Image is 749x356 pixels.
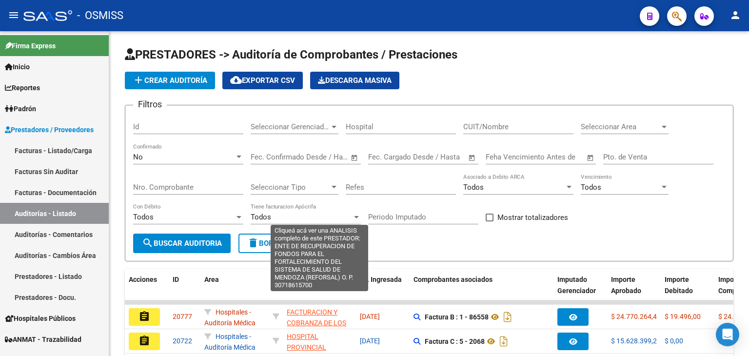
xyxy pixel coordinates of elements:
[251,122,330,131] span: Seleccionar Gerenciador
[5,61,30,72] span: Inicio
[661,269,714,312] datatable-header-cell: Importe Debitado
[173,313,192,320] span: 20777
[247,239,317,248] span: Borrar Filtros
[142,239,222,248] span: Buscar Auditoria
[360,276,402,283] span: Fc. Ingresada
[5,40,56,51] span: Firma Express
[204,308,256,327] span: Hospitales - Auditoría Médica
[287,307,352,327] div: - 30715497456
[287,331,352,352] div: - 33685444459
[665,337,683,345] span: $ 0,00
[410,269,553,312] datatable-header-cell: Comprobantes asociados
[467,152,478,163] button: Open calendar
[360,313,380,320] span: [DATE]
[310,72,399,89] button: Descarga Masiva
[238,234,326,253] button: Borrar Filtros
[611,276,641,295] span: Importe Aprobado
[173,337,192,345] span: 20722
[251,153,290,161] input: Fecha inicio
[142,237,154,249] mat-icon: search
[204,333,256,352] span: Hospitales - Auditoría Médica
[138,311,150,322] mat-icon: assignment
[125,72,215,89] button: Crear Auditoría
[133,76,207,85] span: Crear Auditoría
[318,76,392,85] span: Descarga Masiva
[665,313,701,320] span: $ 19.496,00
[200,269,269,312] datatable-header-cell: Area
[356,269,410,312] datatable-header-cell: Fc. Ingresada
[204,276,219,283] span: Area
[230,76,295,85] span: Exportar CSV
[251,213,271,221] span: Todos
[133,74,144,86] mat-icon: add
[425,337,485,345] strong: Factura C : 5 - 2068
[283,269,356,312] datatable-header-cell: Razon Social
[414,276,493,283] span: Comprobantes asociados
[299,153,346,161] input: Fecha fin
[230,74,242,86] mat-icon: cloud_download
[5,124,94,135] span: Prestadores / Proveedores
[729,9,741,21] mat-icon: person
[125,269,169,312] datatable-header-cell: Acciones
[133,98,167,111] h3: Filtros
[611,337,661,345] span: $ 15.628.399,20
[169,269,200,312] datatable-header-cell: ID
[581,183,601,192] span: Todos
[557,276,596,295] span: Imputado Gerenciador
[173,276,179,283] span: ID
[251,183,330,192] span: Seleccionar Tipo
[222,72,303,89] button: Exportar CSV
[501,309,514,325] i: Descargar documento
[133,153,143,161] span: No
[607,269,661,312] datatable-header-cell: Importe Aprobado
[5,334,81,345] span: ANMAT - Trazabilidad
[716,323,739,346] div: Open Intercom Messenger
[247,237,259,249] mat-icon: delete
[581,122,660,131] span: Seleccionar Area
[133,234,231,253] button: Buscar Auditoria
[665,276,693,295] span: Importe Debitado
[497,212,568,223] span: Mostrar totalizadores
[5,103,36,114] span: Padrón
[5,82,40,93] span: Reportes
[133,213,154,221] span: Todos
[349,152,360,163] button: Open calendar
[425,313,489,321] strong: Factura B : 1 - 86558
[585,152,596,163] button: Open calendar
[360,337,380,345] span: [DATE]
[77,5,123,26] span: - OSMISS
[8,9,20,21] mat-icon: menu
[5,313,76,324] span: Hospitales Públicos
[416,153,464,161] input: Fecha fin
[368,153,408,161] input: Fecha inicio
[611,313,661,320] span: $ 24.770.264,45
[553,269,607,312] datatable-header-cell: Imputado Gerenciador
[138,335,150,347] mat-icon: assignment
[287,308,346,349] span: FACTURACION Y COBRANZA DE LOS EFECTORES PUBLICOS S.E.
[310,72,399,89] app-download-masive: Descarga masiva de comprobantes (adjuntos)
[129,276,157,283] span: Acciones
[287,276,327,283] span: Razon Social
[497,334,510,349] i: Descargar documento
[125,48,457,61] span: PRESTADORES -> Auditoría de Comprobantes / Prestaciones
[463,183,484,192] span: Todos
